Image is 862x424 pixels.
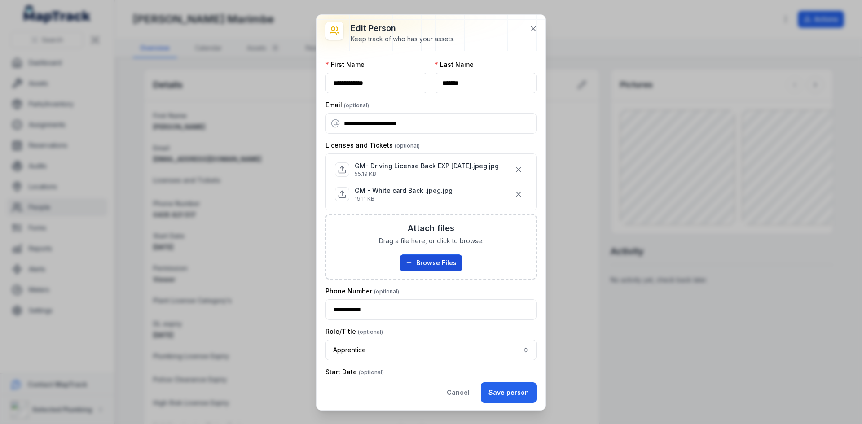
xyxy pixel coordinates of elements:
button: Apprentice [325,340,537,360]
label: Phone Number [325,287,399,296]
label: Last Name [435,60,474,69]
p: 19.11 KB [355,195,453,202]
label: First Name [325,60,365,69]
p: GM- Driving License Back EXP [DATE].jpeg.jpg [355,162,499,170]
label: Start Date [325,367,384,376]
p: GM - White card Back .jpeg.jpg [355,186,453,195]
button: Save person [481,382,537,403]
label: Role/Title [325,327,383,336]
span: Drag a file here, or click to browse. [379,236,484,245]
h3: Edit person [351,22,455,35]
label: Email [325,101,369,109]
button: Cancel [439,382,477,403]
div: Keep track of who has your assets. [351,35,455,44]
button: Browse Files [400,254,462,271]
label: Licenses and Tickets [325,141,420,150]
h3: Attach files [408,222,454,235]
p: 55.19 KB [355,170,499,178]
